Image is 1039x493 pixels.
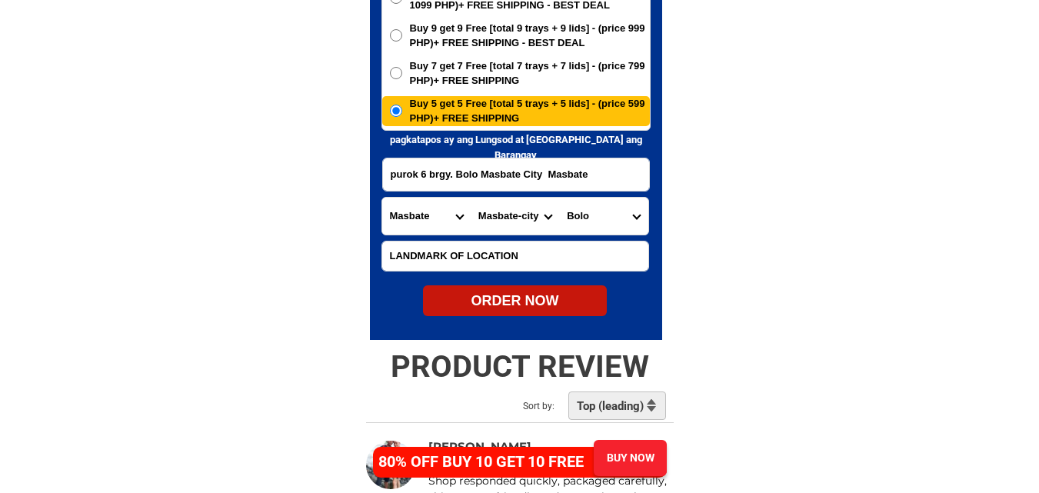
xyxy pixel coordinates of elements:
[382,242,648,271] input: Input LANDMARKOFLOCATION
[423,291,607,311] div: ORDER NOW
[390,67,402,79] input: Buy 7 get 7 Free [total 7 trays + 7 lids] - (price 799 PHP)+ FREE SHIPPING
[577,399,648,413] h2: Top (leading)
[410,96,650,126] span: Buy 5 get 5 Free [total 5 trays + 5 lids] - (price 599 PHP)+ FREE SHIPPING
[378,450,600,473] h4: 80% OFF BUY 10 GET 10 FREE
[410,21,650,51] span: Buy 9 get 9 Free [total 9 trays + 9 lids] - (price 999 PHP)+ FREE SHIPPING - BEST DEAL
[382,198,471,235] select: Select province
[390,29,402,42] input: Buy 9 get 9 Free [total 9 trays + 9 lids] - (price 999 PHP)+ FREE SHIPPING - BEST DEAL
[523,399,593,413] h2: Sort by:
[383,158,649,191] input: Input address
[559,198,648,235] select: Select commune
[358,348,681,385] h2: PRODUCT REVIEW
[471,198,559,235] select: Select district
[594,450,667,466] div: BUY NOW
[390,105,402,117] input: Buy 5 get 5 Free [total 5 trays + 5 lids] - (price 599 PHP)+ FREE SHIPPING
[410,58,650,88] span: Buy 7 get 7 Free [total 7 trays + 7 lids] - (price 799 PHP)+ FREE SHIPPING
